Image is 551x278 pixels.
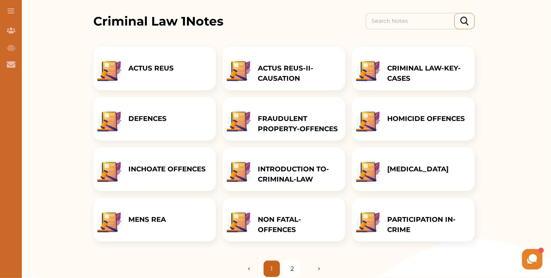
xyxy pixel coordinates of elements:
[258,113,339,134] p: FRAUDULENT PROPERTY-OFFENCES
[248,267,264,271] img: arrow
[387,63,468,83] p: CRIMINAL LAW-KEY-CASES
[248,261,320,277] ul: Pagination
[258,214,339,235] p: NON FATAL-OFFENCES
[304,267,320,271] img: arrow
[388,247,544,271] iframe: HelpCrunch
[387,214,468,235] p: PARTICIPATION IN-CRIME
[93,12,223,30] p: Criminal Law 1 Notes
[258,164,339,184] p: INTRODUCTION TO-CRIMINAL-LAW
[460,17,469,25] img: Search
[290,264,294,274] a: Page 2
[387,113,465,124] p: HOMICIDE OFFENCES
[264,261,280,277] a: Page 1 is your current page
[128,164,206,174] p: INCHOATE OFFENCES
[128,113,167,124] p: DEFENCES
[248,267,264,271] a: Previous page
[304,267,320,271] a: Next page
[128,63,174,73] p: ACTUS REUS
[128,214,166,225] p: MENS REA
[387,164,448,174] p: [MEDICAL_DATA]
[366,13,461,29] input: Search Notes
[258,63,339,83] p: ACTUS REUS-II-CAUSATION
